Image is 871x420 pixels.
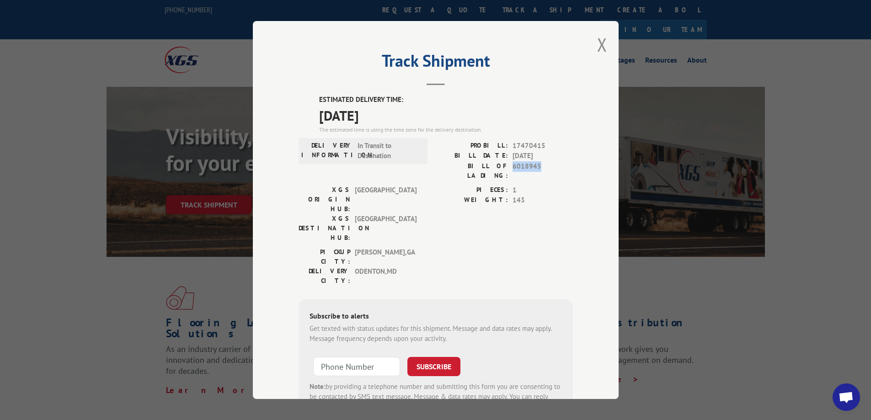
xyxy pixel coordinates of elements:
span: [DATE] [513,151,573,161]
label: DELIVERY INFORMATION: [301,141,353,161]
label: PROBILL: [436,141,508,151]
div: Subscribe to alerts [310,310,562,324]
label: PIECES: [436,185,508,196]
label: XGS ORIGIN HUB: [299,185,350,214]
label: BILL DATE: [436,151,508,161]
label: BILL OF LADING: [436,161,508,181]
span: In Transit to Destination [358,141,419,161]
span: 17470415 [513,141,573,151]
span: [PERSON_NAME] , GA [355,247,417,266]
span: [GEOGRAPHIC_DATA] [355,185,417,214]
label: XGS DESTINATION HUB: [299,214,350,243]
span: [DATE] [319,105,573,126]
span: 143 [513,195,573,206]
button: SUBSCRIBE [407,357,460,376]
label: WEIGHT: [436,195,508,206]
strong: Note: [310,382,326,391]
span: 6018945 [513,161,573,181]
label: DELIVERY CITY: [299,266,350,286]
div: by providing a telephone number and submitting this form you are consenting to be contacted by SM... [310,382,562,413]
label: PICKUP CITY: [299,247,350,266]
span: 1 [513,185,573,196]
a: Open chat [833,383,860,411]
div: Get texted with status updates for this shipment. Message and data rates may apply. Message frequ... [310,324,562,344]
div: The estimated time is using the time zone for the delivery destination. [319,126,573,134]
input: Phone Number [313,357,400,376]
span: [GEOGRAPHIC_DATA] [355,214,417,243]
h2: Track Shipment [299,54,573,72]
span: ODENTON , MD [355,266,417,286]
button: Close modal [597,32,607,57]
label: ESTIMATED DELIVERY TIME: [319,95,573,105]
